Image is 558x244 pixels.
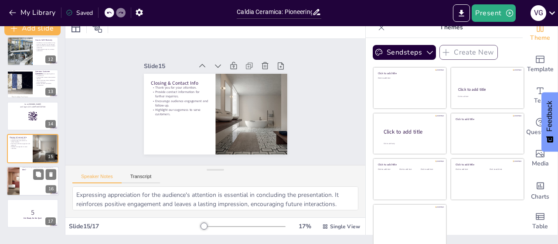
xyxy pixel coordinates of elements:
button: Add slide [4,21,61,35]
div: 15 [7,134,58,163]
div: Add text boxes [523,80,558,111]
div: 15 [45,153,56,161]
div: Add charts and graphs [523,174,558,206]
p: Closing & Contact Info [10,136,30,139]
div: Add a table [523,206,558,237]
div: Slide 15 / 17 [69,222,202,230]
p: Discuss warranty information transparently. [35,83,56,86]
p: Highlight our eagerness to serve customers. [10,146,30,149]
strong: [DOMAIN_NAME] [28,103,41,105]
span: Charts [531,192,549,202]
p: Go to [10,103,56,106]
div: 17 [7,199,58,228]
button: Delete Slide [45,202,56,212]
div: Slide 15 [147,55,197,68]
button: Duplicate Slide [33,39,44,50]
div: 17 [45,217,56,225]
button: Sendsteps [373,45,436,60]
input: Insert title [237,6,312,18]
span: Theme [530,33,550,43]
p: What is the primary benefit of porcelain tiles? [22,166,56,171]
p: Provide clear answers about product features. [35,76,56,79]
p: Inform customers about installation and maintenance. [35,79,56,82]
button: Duplicate Slide [33,72,44,82]
div: Click to add text [421,168,440,171]
p: Provide contact information for further inquiries. [152,83,210,98]
div: Click to add text [456,168,483,171]
div: Add images, graphics, shapes or video [523,143,558,174]
button: My Library [7,6,59,20]
span: Feedback [546,101,554,131]
div: Click to add title [378,72,440,75]
button: Delete Slide [45,104,56,115]
p: Provide contact information for further inquiries. [10,140,30,143]
button: Duplicate Slide [33,202,44,212]
p: and login with code [10,106,56,108]
button: V G [531,4,546,22]
span: Media [532,159,549,168]
div: Click to add text [458,96,516,98]
div: 13 [7,69,58,98]
p: Address frequently asked questions to build trust. [35,73,56,76]
p: Closing & Contact Info [153,73,211,86]
span: Template [527,65,554,74]
div: 12 [45,55,56,63]
textarea: Expressing appreciation for the audience's attention is essential in concluding the presentation.... [72,186,358,210]
div: Click to add body [384,143,439,145]
button: Duplicate Slide [33,104,44,115]
div: Saved [66,9,93,17]
p: Focus on benefits, not just features. [35,44,56,45]
button: Transcript [122,174,160,183]
button: Feedback - Show survey [541,92,558,151]
button: Duplicate Slide [33,169,44,179]
p: Use visual aids to enhance customer experience. [35,45,56,48]
p: Confidence in communication is key. [35,42,56,44]
div: Get real-time input from your audience [523,111,558,143]
div: Click to add text [490,168,517,171]
div: V G [531,5,546,21]
div: 13 [45,88,56,96]
div: Click to add text [399,168,419,171]
span: Text [534,96,546,106]
button: Duplicate Slide [33,137,44,147]
div: 12 [7,37,58,65]
div: 14 [45,120,56,128]
div: Layout [69,21,83,35]
p: Encourage audience engagement and follow-up. [150,92,208,107]
p: 5 [10,208,56,217]
div: Click to add title [456,163,518,166]
strong: Get Ready for the Quiz! [24,217,41,219]
p: Themes [388,17,514,38]
div: Click to add title [378,163,440,166]
button: Delete Slide [46,169,56,179]
div: Click to add title [458,87,516,92]
button: Create New [439,45,498,60]
div: Click to add title [384,128,439,136]
div: Click to add text [378,77,440,79]
div: 16 [46,185,56,193]
span: Questions [526,127,555,137]
span: Single View [330,223,360,230]
button: Delete Slide [45,137,56,147]
div: 16 [7,166,59,196]
span: Position [92,23,102,33]
div: 14 [7,102,58,131]
button: Delete Slide [45,72,56,82]
p: Common Customer Questions [35,70,56,75]
div: Click to add title [456,117,518,120]
p: Thank you for your attention. [153,79,210,89]
div: Change the overall theme [523,17,558,48]
div: Add ready made slides [523,48,558,80]
p: Highlight our eagerness to serve customers. [150,101,208,116]
div: 17 % [294,222,315,230]
div: Click to add text [378,168,398,171]
button: Speaker Notes [72,174,122,183]
p: Encourage audience engagement and follow-up. [10,143,30,146]
button: Delete Slide [45,39,56,50]
p: Provide aftercare tips for customer satisfaction. [35,48,56,52]
button: Present [472,4,515,22]
p: Thank you for your attention. [10,138,30,140]
span: Table [532,222,548,231]
p: How to Sell Effectively [35,39,56,41]
button: Export to PowerPoint [453,4,470,22]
